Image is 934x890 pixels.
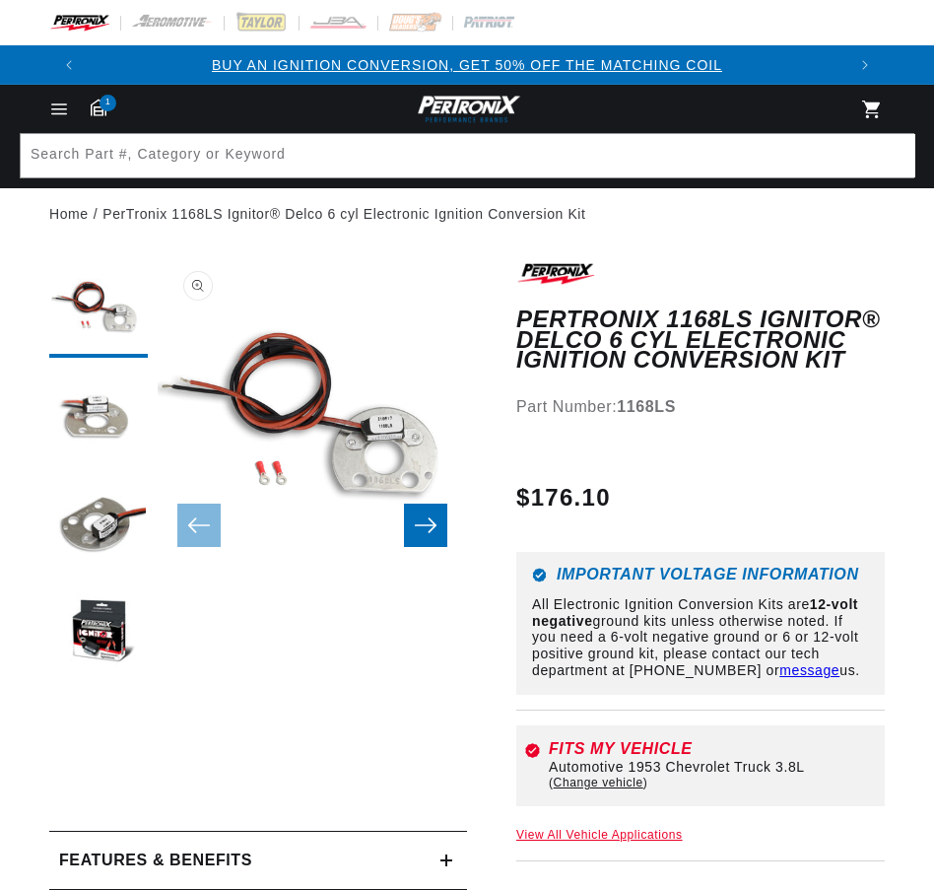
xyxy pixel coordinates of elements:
a: View All Vehicle Applications [516,828,683,842]
div: Part Number: [516,394,885,420]
a: message [779,662,839,678]
span: 1 [100,95,116,111]
input: Search Part #, Category or Keyword [21,134,915,177]
button: Translation missing: en.sections.announcements.next_announcement [845,45,885,85]
button: Load image 4 in gallery view [49,584,148,683]
a: BUY AN IGNITION CONVERSION, GET 50% OFF THE MATCHING COIL [212,57,722,73]
div: Announcement [89,54,845,76]
a: 1 [91,99,106,116]
img: Pertronix [413,93,521,125]
span: Automotive 1953 Chevrolet Truck 3.8L [549,759,805,775]
h1: PerTronix 1168LS Ignitor® Delco 6 cyl Electronic Ignition Conversion Kit [516,309,885,370]
button: Translation missing: en.sections.announcements.previous_announcement [49,45,89,85]
div: 1 of 3 [89,54,845,76]
button: Slide right [404,504,447,547]
button: Load image 3 in gallery view [49,476,148,575]
h6: Important Voltage Information [532,568,869,582]
span: $176.10 [516,480,611,515]
a: PerTronix 1168LS Ignitor® Delco 6 cyl Electronic Ignition Conversion Kit [102,203,585,225]
p: All Electronic Ignition Conversion Kits are ground kits unless otherwise noted. If you need a 6-v... [532,596,869,679]
div: Fits my vehicle [549,741,877,757]
nav: breadcrumbs [49,203,885,225]
h2: Features & Benefits [59,848,252,873]
strong: 12-volt negative [532,596,858,629]
summary: Features & Benefits [49,832,467,889]
a: Home [49,203,89,225]
button: Load image 2 in gallery view [49,368,148,466]
button: Slide left [177,504,221,547]
media-gallery: Gallery Viewer [49,259,467,791]
button: Load image 1 in gallery view [49,259,148,358]
button: Search Part #, Category or Keyword [870,134,913,177]
a: Change vehicle [549,775,647,790]
summary: Menu [37,99,81,120]
strong: 1168LS [617,398,676,415]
